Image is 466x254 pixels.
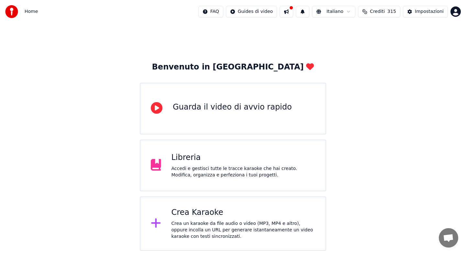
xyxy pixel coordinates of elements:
span: Crediti [370,8,385,15]
button: FAQ [198,6,223,17]
img: youka [5,5,18,18]
div: Libreria [172,153,316,163]
button: Crediti315 [358,6,400,17]
span: Home [25,8,38,15]
span: 315 [387,8,396,15]
nav: breadcrumb [25,8,38,15]
button: Impostazioni [403,6,448,17]
div: Impostazioni [415,8,444,15]
div: Accedi e gestisci tutte le tracce karaoke che hai creato. Modifica, organizza e perfeziona i tuoi... [172,165,316,178]
div: Guarda il video di avvio rapido [173,102,292,112]
div: Crea Karaoke [172,207,316,218]
a: Aprire la chat [439,228,458,248]
button: Guides di video [226,6,277,17]
div: Benvenuto in [GEOGRAPHIC_DATA] [152,62,314,72]
div: Crea un karaoke da file audio o video (MP3, MP4 e altro), oppure incolla un URL per generare ista... [172,220,316,240]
